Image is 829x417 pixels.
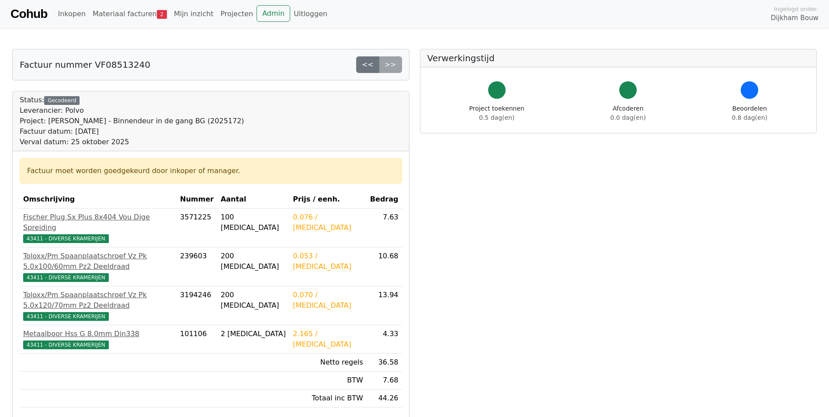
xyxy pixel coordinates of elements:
[23,273,109,282] span: 43411 - DIVERSE KRAMERIJEN
[23,212,173,243] a: Fischer Plug Sx Plus 8x404 Vou Dige Spreiding43411 - DIVERSE KRAMERIJEN
[10,3,47,24] a: Cohub
[367,372,402,389] td: 7.68
[367,389,402,407] td: 44.26
[771,13,819,23] span: Dijkham Bouw
[20,116,244,126] div: Project: [PERSON_NAME] - Binnendeur in de gang BG (2025172)
[427,53,810,63] h5: Verwerkingstijd
[23,290,173,311] div: Toloxx/Pm Spaanplaatschroef Vz Pk 5.0x120/70mm Pz2 Deeldraad
[290,5,331,23] a: Uitloggen
[221,212,286,233] div: 100 [MEDICAL_DATA]
[23,212,173,233] div: Fischer Plug Sx Plus 8x404 Vou Dige Spreiding
[367,191,402,208] th: Bedrag
[20,191,177,208] th: Omschrijving
[221,251,286,272] div: 200 [MEDICAL_DATA]
[23,251,173,282] a: Toloxx/Pm Spaanplaatschroef Vz Pk 5.0x100/60mm Pz2 Deeldraad43411 - DIVERSE KRAMERIJEN
[217,191,289,208] th: Aantal
[23,290,173,321] a: Toloxx/Pm Spaanplaatschroef Vz Pk 5.0x120/70mm Pz2 Deeldraad43411 - DIVERSE KRAMERIJEN
[289,354,367,372] td: Netto regels
[89,5,170,23] a: Materiaal facturen2
[293,290,363,311] div: 0.070 / [MEDICAL_DATA]
[367,247,402,286] td: 10.68
[732,114,767,121] span: 0.8 dag(en)
[177,247,217,286] td: 239603
[610,104,646,122] div: Afcoderen
[479,114,514,121] span: 0.5 dag(en)
[20,59,150,70] h5: Factuur nummer VF08513240
[177,325,217,354] td: 101106
[289,389,367,407] td: Totaal inc BTW
[221,290,286,311] div: 200 [MEDICAL_DATA]
[367,354,402,372] td: 36.58
[23,312,109,321] span: 43411 - DIVERSE KRAMERIJEN
[293,212,363,233] div: 0.076 / [MEDICAL_DATA]
[469,104,524,122] div: Project toekennen
[177,286,217,325] td: 3194246
[221,329,286,339] div: 2 [MEDICAL_DATA]
[23,341,109,349] span: 43411 - DIVERSE KRAMERIJEN
[293,251,363,272] div: 0.053 / [MEDICAL_DATA]
[356,56,379,73] a: <<
[23,251,173,272] div: Toloxx/Pm Spaanplaatschroef Vz Pk 5.0x100/60mm Pz2 Deeldraad
[293,329,363,350] div: 2.165 / [MEDICAL_DATA]
[27,166,395,176] div: Factuur moet worden goedgekeurd door inkoper of manager.
[732,104,767,122] div: Beoordelen
[177,191,217,208] th: Nummer
[774,5,819,13] span: Ingelogd onder:
[23,329,173,339] div: Metaalboor Hss G 8.0mm Din338
[20,95,244,147] div: Status:
[23,329,173,350] a: Metaalboor Hss G 8.0mm Din33843411 - DIVERSE KRAMERIJEN
[177,208,217,247] td: 3571225
[157,10,167,19] span: 2
[217,5,257,23] a: Projecten
[20,126,244,137] div: Factuur datum: [DATE]
[289,191,367,208] th: Prijs / eenh.
[20,137,244,147] div: Verval datum: 25 oktober 2025
[20,105,244,116] div: Leverancier: Polvo
[367,208,402,247] td: 7.63
[54,5,89,23] a: Inkopen
[257,5,290,22] a: Admin
[23,234,109,243] span: 43411 - DIVERSE KRAMERIJEN
[289,372,367,389] td: BTW
[367,286,402,325] td: 13.94
[610,114,646,121] span: 0.0 dag(en)
[367,325,402,354] td: 4.33
[44,96,80,105] div: Gecodeerd
[170,5,217,23] a: Mijn inzicht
